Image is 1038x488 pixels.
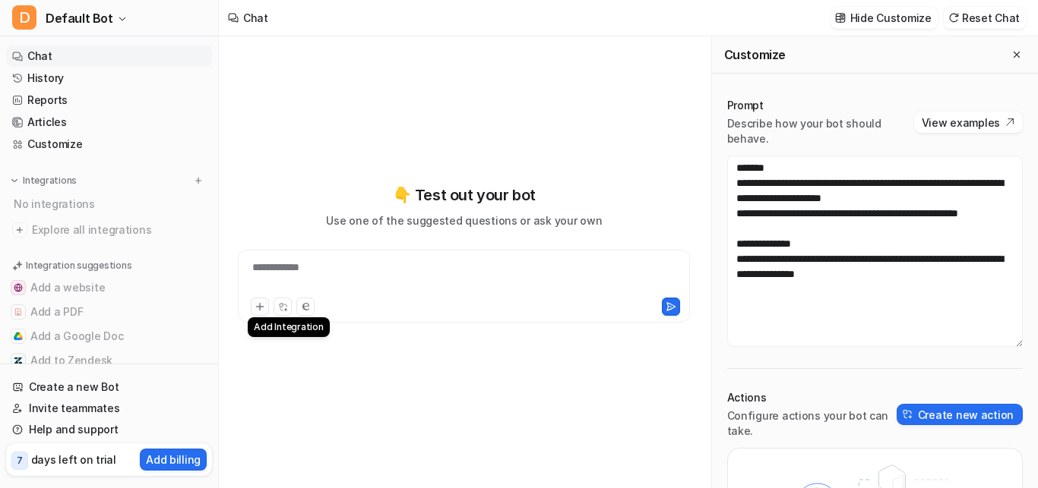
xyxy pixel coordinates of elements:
span: Default Bot [46,8,113,29]
img: Add a PDF [14,307,23,316]
p: Actions [727,390,897,405]
p: Integration suggestions [26,259,131,272]
img: Add to Zendesk [14,356,23,365]
img: reset [948,12,959,24]
button: Close flyout [1008,46,1026,64]
button: Create new action [897,404,1023,425]
div: No integrations [9,191,212,216]
p: 👇 Test out your bot [393,184,536,206]
a: Customize [6,134,212,155]
button: Add a websiteAdd a website [6,275,212,300]
button: Integrations [6,173,81,188]
img: menu_add.svg [193,175,204,186]
a: Explore all integrations [6,219,212,241]
a: Articles [6,112,212,133]
p: Describe how your bot should behave. [727,116,914,146]
img: Add a Google Doc [14,332,23,341]
span: D [12,5,36,30]
a: Help and support [6,419,212,440]
button: Reset Chat [944,7,1026,29]
p: days left on trial [31,452,116,468]
button: View examples [914,112,1023,133]
div: Add Integration [248,317,329,337]
h2: Customize [724,47,786,62]
button: Add to ZendeskAdd to Zendesk [6,348,212,373]
button: Hide Customize [831,7,938,29]
button: Add a PDFAdd a PDF [6,300,212,324]
a: Reports [6,90,212,111]
img: explore all integrations [12,222,27,238]
a: Invite teammates [6,398,212,419]
p: Add billing [146,452,201,468]
img: customize [835,12,846,24]
div: Chat [243,10,268,26]
a: History [6,68,212,89]
p: Use one of the suggested questions or ask your own [326,213,602,228]
p: Hide Customize [850,10,932,26]
p: Prompt [727,98,914,113]
p: Integrations [23,175,77,187]
img: expand menu [9,175,20,186]
span: Explore all integrations [32,218,206,242]
p: 7 [17,454,23,468]
a: Create a new Bot [6,376,212,398]
button: Add a Google DocAdd a Google Doc [6,324,212,348]
button: Add billing [140,449,207,471]
img: Add a website [14,283,23,292]
p: Configure actions your bot can take. [727,408,897,439]
img: create-action-icon.svg [903,409,913,420]
a: Chat [6,46,212,67]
